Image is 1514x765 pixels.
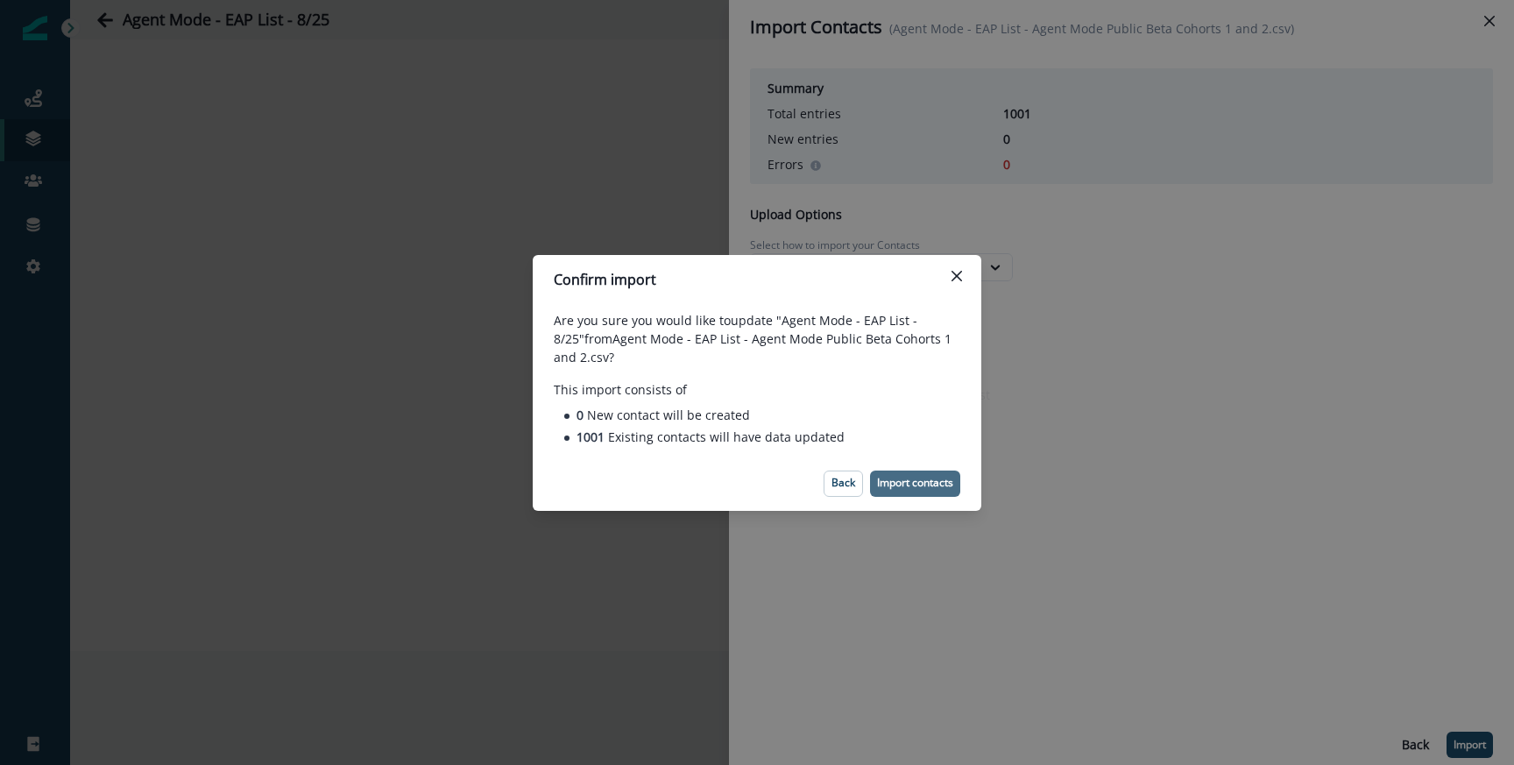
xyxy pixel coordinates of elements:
[554,380,960,399] p: This import consists of
[943,262,971,290] button: Close
[824,471,863,497] button: Back
[554,311,960,366] p: Are you sure you would like to update "Agent Mode - EAP List - 8/25" from Agent Mode - EAP List -...
[577,407,587,423] span: 0
[577,429,608,445] span: 1001
[577,406,750,424] p: New contact will be created
[577,428,845,446] p: Existing contacts will have data updated
[554,269,656,290] p: Confirm import
[831,477,855,489] p: Back
[877,477,953,489] p: Import contacts
[870,471,960,497] button: Import contacts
